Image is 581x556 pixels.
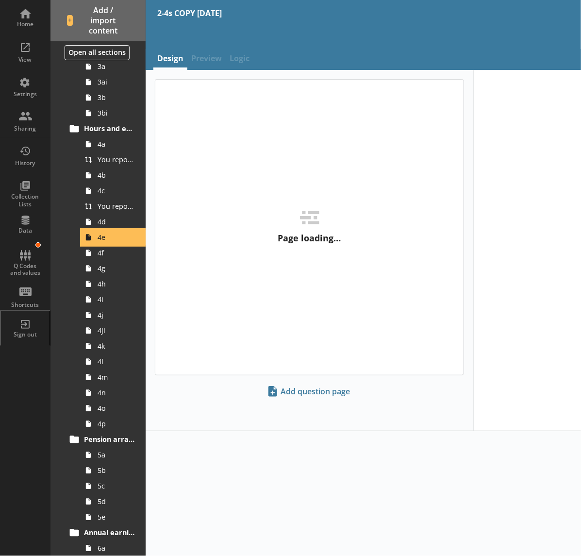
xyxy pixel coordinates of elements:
a: 3ai [82,74,146,90]
div: Sharing [8,125,42,133]
span: 3bi [98,108,135,118]
span: You reported [employee name]'s pay period that included [Reference Date] to be [Untitled answer].... [98,155,135,164]
a: 4l [82,354,146,370]
span: 4i [98,295,135,304]
div: Sign out [8,331,42,338]
span: Preview [187,49,226,70]
a: 4g [82,261,146,276]
a: 4o [82,401,146,416]
li: Pension arrangements5a5b5c5d5e [71,432,146,525]
span: Annual earnings [84,528,135,537]
span: 6a [98,543,135,553]
a: 5c [82,478,146,494]
a: 4m [82,370,146,385]
a: 4e [82,230,146,245]
a: 4h [82,276,146,292]
span: 4m [98,372,135,382]
span: 4k [98,341,135,351]
p: Page loading… [278,232,341,244]
a: 4n [82,385,146,401]
a: 3a [82,59,146,74]
div: Data [8,227,42,235]
span: Add / import content [67,5,130,35]
a: 5d [82,494,146,509]
a: 6a [82,540,146,556]
div: History [8,159,42,167]
span: 4n [98,388,135,397]
span: 4b [98,170,135,180]
span: 4ji [98,326,135,335]
div: Home [8,20,42,28]
span: 5c [98,481,135,490]
a: 4j [82,307,146,323]
span: Add question page [265,384,354,399]
span: 3ai [98,77,135,86]
a: Annual earnings [66,525,146,540]
span: 5a [98,450,135,459]
span: Pension arrangements [84,435,135,444]
a: 3b [82,90,146,105]
li: Workplace and Home Postcodes3a3ai3b3bi [71,43,146,121]
a: 3bi [82,105,146,121]
a: 4a [82,136,146,152]
a: 4c [82,183,146,199]
button: Add question page [265,383,354,400]
span: 4e [98,233,135,242]
a: 4ji [82,323,146,338]
span: 5e [98,512,135,522]
a: 4b [82,168,146,183]
a: 5e [82,509,146,525]
span: You reported [employee name]'s basic pay earned for work carried out in the pay period that inclu... [98,202,135,211]
div: Settings [8,90,42,98]
span: 4f [98,248,135,257]
a: 5b [82,463,146,478]
span: 4h [98,279,135,288]
span: 5b [98,466,135,475]
a: You reported [employee name]'s pay period that included [Reference Date] to be [Untitled answer].... [82,152,146,168]
a: 4k [82,338,146,354]
span: 3b [98,93,135,102]
button: Open all sections [65,45,130,60]
div: Shortcuts [8,301,42,309]
a: Hours and earnings [66,121,146,136]
span: 4a [98,139,135,149]
span: Hours and earnings [84,124,135,133]
a: 4i [82,292,146,307]
span: 3a [98,62,135,71]
div: Collection Lists [8,193,42,208]
a: Pension arrangements [66,432,146,447]
span: 4c [98,186,135,195]
span: 4j [98,310,135,320]
a: Design [153,49,187,70]
div: 2-4s COPY [DATE] [157,8,222,18]
span: 4d [98,217,135,226]
span: 4o [98,404,135,413]
div: Q Codes and values [8,263,42,277]
span: 5d [98,497,135,506]
span: Logic [226,49,253,70]
a: You reported [employee name]'s basic pay earned for work carried out in the pay period that inclu... [82,199,146,214]
a: 5a [82,447,146,463]
span: 4l [98,357,135,366]
div: View [8,56,42,64]
li: Hours and earnings4aYou reported [employee name]'s pay period that included [Reference Date] to b... [71,121,146,432]
span: 4p [98,419,135,428]
a: 4d [82,214,146,230]
span: 4g [98,264,135,273]
a: 4f [82,245,146,261]
a: 4p [82,416,146,432]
